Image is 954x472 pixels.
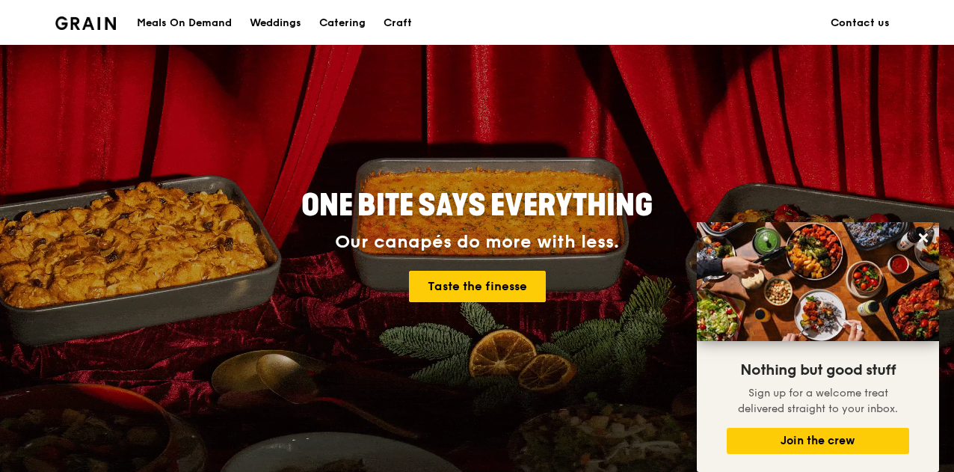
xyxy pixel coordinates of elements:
button: Join the crew [727,428,909,454]
button: Close [911,226,935,250]
span: Sign up for a welcome treat delivered straight to your inbox. [738,387,898,415]
img: DSC07876-Edit02-Large.jpeg [697,222,939,341]
a: Weddings [241,1,310,46]
div: Our canapés do more with less. [208,232,746,253]
img: Grain [55,16,116,30]
div: Craft [384,1,412,46]
a: Catering [310,1,375,46]
div: Catering [319,1,366,46]
span: Nothing but good stuff [740,361,896,379]
a: Craft [375,1,421,46]
span: ONE BITE SAYS EVERYTHING [301,188,653,224]
a: Contact us [822,1,899,46]
a: Taste the finesse [409,271,546,302]
div: Meals On Demand [137,1,232,46]
div: Weddings [250,1,301,46]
